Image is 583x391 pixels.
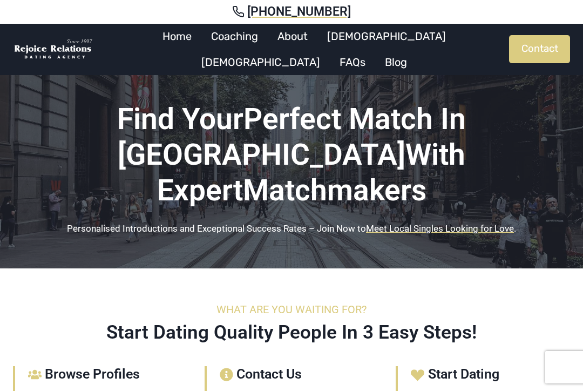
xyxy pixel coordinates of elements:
[201,23,268,49] a: Coaching
[13,223,570,234] p: Personalised Introductions and Exceptional Success Rates – Join Now to .
[366,223,514,234] a: Meet Local Singles Looking for Love
[13,101,570,208] h1: Find Your with Expert
[118,102,466,172] a: Perfect Match in [GEOGRAPHIC_DATA]
[13,38,94,60] img: Rejoice Relations
[509,35,570,63] a: Contact
[153,23,201,49] a: Home
[99,23,509,75] nav: Primary Navigation
[236,366,302,382] span: Contact Us
[243,173,426,207] a: Matchmakers
[192,49,330,75] a: [DEMOGRAPHIC_DATA]
[247,4,351,19] span: [PHONE_NUMBER]
[428,366,499,382] span: Start Dating
[317,23,456,49] a: [DEMOGRAPHIC_DATA]
[375,49,417,75] a: Blog
[45,366,140,382] span: Browse Profiles
[13,303,570,316] h6: What Are you Waiting For?
[13,4,570,19] a: [PHONE_NUMBER]
[13,321,570,344] h2: Start Dating Quality People In 3 Easy Steps!
[330,49,375,75] a: FAQs
[268,23,317,49] a: About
